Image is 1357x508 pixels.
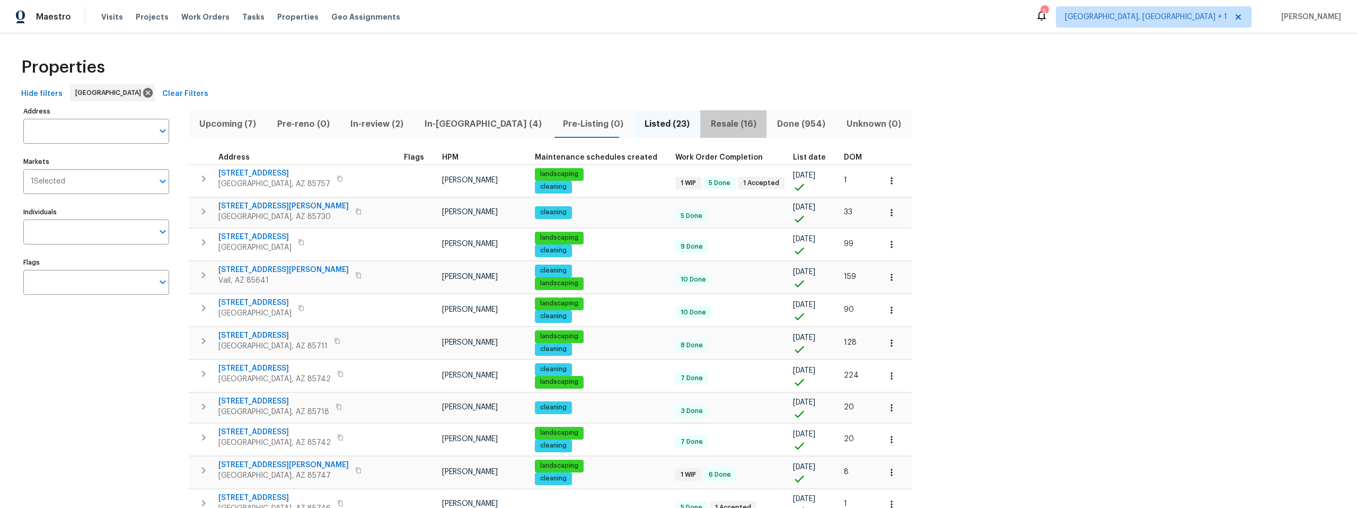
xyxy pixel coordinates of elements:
span: Work Orders [181,12,230,22]
span: [PERSON_NAME] [442,240,498,248]
span: 1 Selected [31,177,65,186]
span: 10 Done [676,275,710,284]
span: [PERSON_NAME] [442,339,498,346]
span: Hide filters [21,87,63,101]
button: Open [155,174,170,189]
span: [GEOGRAPHIC_DATA], AZ 85747 [218,470,349,481]
span: [PERSON_NAME] [442,208,498,216]
span: [GEOGRAPHIC_DATA] [218,242,292,253]
span: cleaning [536,441,571,450]
button: Open [155,224,170,239]
span: landscaping [536,461,583,470]
span: landscaping [536,332,583,341]
label: Flags [23,259,169,266]
span: [DATE] [793,334,815,341]
span: [GEOGRAPHIC_DATA], AZ 85711 [218,341,328,352]
span: [STREET_ADDRESS] [218,232,292,242]
span: [STREET_ADDRESS][PERSON_NAME] [218,265,349,275]
span: Flags [404,154,424,161]
span: [STREET_ADDRESS] [218,297,292,308]
span: [PERSON_NAME] [1277,12,1341,22]
span: 1 [844,177,847,184]
span: [STREET_ADDRESS] [218,168,330,179]
span: 1 WIP [676,470,700,479]
span: DOM [844,154,862,161]
span: Resale (16) [707,117,761,132]
span: Maestro [36,12,71,22]
span: Done (954) [773,117,830,132]
span: cleaning [536,365,571,374]
span: landscaping [536,279,583,288]
span: [DATE] [793,301,815,309]
span: [DATE] [793,463,815,471]
span: 5 Done [676,212,707,221]
span: Work Order Completion [675,154,763,161]
span: 33 [844,208,852,216]
span: cleaning [536,403,571,412]
span: [PERSON_NAME] [442,500,498,507]
span: Address [218,154,250,161]
span: 99 [844,240,853,248]
span: [PERSON_NAME] [442,404,498,411]
button: Open [155,124,170,138]
span: 3 Done [676,407,707,416]
span: In-review (2) [347,117,408,132]
span: 7 Done [676,437,707,446]
span: cleaning [536,312,571,321]
span: landscaping [536,170,583,179]
span: [DATE] [793,367,815,374]
span: [PERSON_NAME] [442,468,498,476]
span: 10 Done [676,308,710,317]
span: [STREET_ADDRESS][PERSON_NAME] [218,460,349,470]
span: 224 [844,372,859,379]
span: [STREET_ADDRESS] [218,396,329,407]
span: [PERSON_NAME] [442,435,498,443]
span: cleaning [536,246,571,255]
span: 20 [844,435,854,443]
span: cleaning [536,208,571,217]
span: [DATE] [793,235,815,243]
span: 6 Done [704,470,735,479]
span: [GEOGRAPHIC_DATA], [GEOGRAPHIC_DATA] + 1 [1065,12,1227,22]
span: In-[GEOGRAPHIC_DATA] (4) [420,117,546,132]
span: Listed (23) [640,117,694,132]
span: Pre-Listing (0) [559,117,628,132]
span: 5 Done [704,179,735,188]
span: [DATE] [793,495,815,503]
span: landscaping [536,378,583,387]
span: 128 [844,339,857,346]
div: [GEOGRAPHIC_DATA] [70,84,155,101]
span: landscaping [536,299,583,308]
span: Properties [21,62,105,73]
span: Projects [136,12,169,22]
label: Address [23,108,169,115]
span: Pre-reno (0) [273,117,334,132]
span: [GEOGRAPHIC_DATA], AZ 85742 [218,437,331,448]
span: 9 Done [676,242,707,251]
span: [DATE] [793,268,815,276]
button: Hide filters [17,84,67,104]
button: Clear Filters [158,84,213,104]
span: 90 [844,306,854,313]
span: [GEOGRAPHIC_DATA], AZ 85757 [218,179,330,189]
span: Upcoming (7) [195,117,260,132]
span: 20 [844,404,854,411]
span: Visits [101,12,123,22]
span: 8 [844,468,849,476]
span: landscaping [536,428,583,437]
span: 8 Done [676,341,707,350]
span: [PERSON_NAME] [442,273,498,281]
div: 5 [1041,6,1048,17]
span: cleaning [536,345,571,354]
span: Clear Filters [162,87,208,101]
span: [STREET_ADDRESS] [218,330,328,341]
span: [STREET_ADDRESS] [218,427,331,437]
span: [DATE] [793,204,815,211]
span: 1 [844,500,847,507]
span: landscaping [536,233,583,242]
span: Maintenance schedules created [535,154,657,161]
span: Properties [277,12,319,22]
span: 1 Accepted [739,179,783,188]
span: Vail, AZ 85641 [218,275,349,286]
span: [DATE] [793,399,815,406]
